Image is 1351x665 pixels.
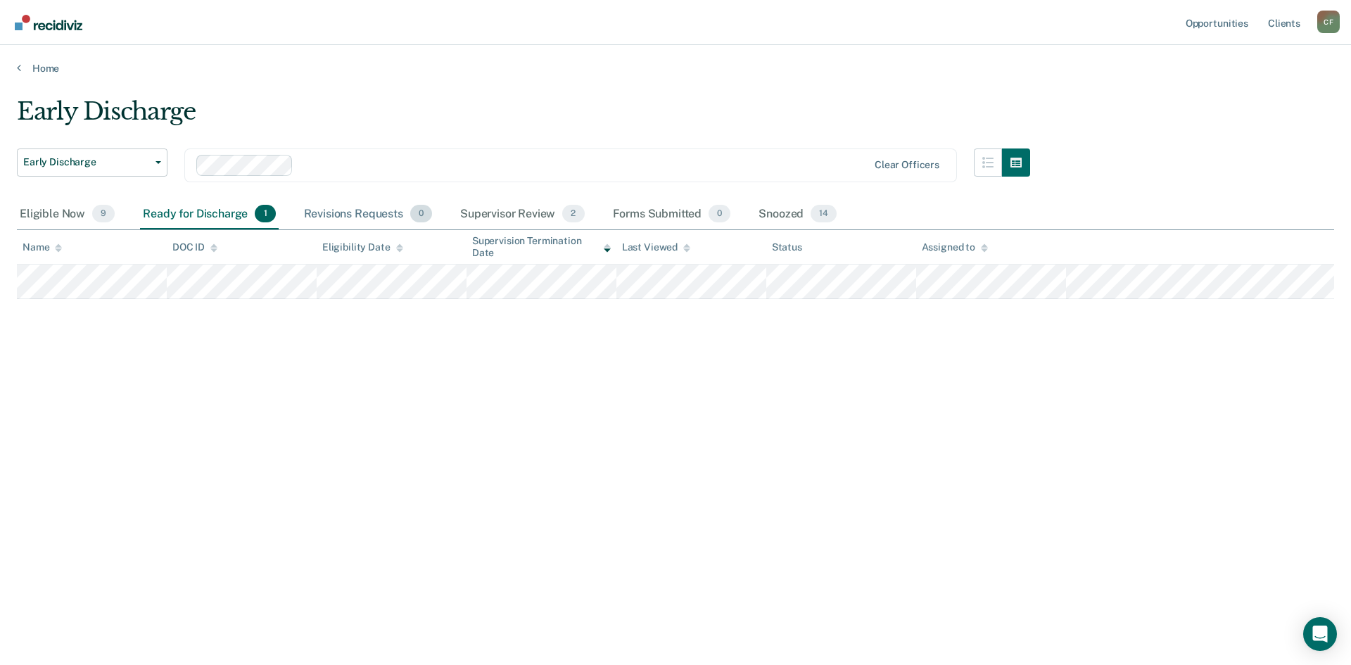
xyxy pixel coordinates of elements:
div: Supervision Termination Date [472,235,611,259]
div: Snoozed14 [756,199,839,230]
div: Open Intercom Messenger [1303,617,1337,651]
span: Early Discharge [23,156,150,168]
div: C F [1317,11,1340,33]
div: Status [772,241,802,253]
a: Home [17,62,1334,75]
div: Assigned to [922,241,988,253]
div: Last Viewed [622,241,690,253]
span: 1 [255,205,275,223]
span: 9 [92,205,115,223]
div: DOC ID [172,241,217,253]
div: Name [23,241,62,253]
button: Profile dropdown button [1317,11,1340,33]
span: 2 [562,205,584,223]
div: Eligibility Date [322,241,403,253]
span: 0 [709,205,730,223]
div: Early Discharge [17,97,1030,137]
img: Recidiviz [15,15,82,30]
span: 0 [410,205,432,223]
div: Clear officers [875,159,939,171]
div: Revisions Requests0 [301,199,435,230]
div: Eligible Now9 [17,199,118,230]
span: 14 [811,205,837,223]
div: Ready for Discharge1 [140,199,278,230]
div: Forms Submitted0 [610,199,734,230]
button: Early Discharge [17,148,167,177]
div: Supervisor Review2 [457,199,588,230]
